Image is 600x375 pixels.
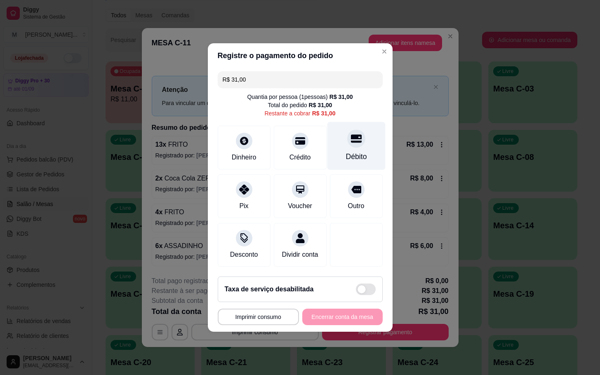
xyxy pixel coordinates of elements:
[232,152,256,162] div: Dinheiro
[223,71,378,88] input: Ex.: hambúrguer de cordeiro
[309,101,332,109] div: R$ 31,00
[208,43,393,68] header: Registre o pagamento do pedido
[329,93,353,101] div: R$ 31,00
[378,45,391,58] button: Close
[225,284,314,294] h2: Taxa de serviço desabilitada
[239,201,248,211] div: Pix
[346,151,367,162] div: Débito
[348,201,364,211] div: Outro
[218,309,299,325] button: Imprimir consumo
[289,152,311,162] div: Crédito
[268,101,332,109] div: Total do pedido
[264,109,335,117] div: Restante a cobrar
[247,93,353,101] div: Quantia por pessoa ( 1 pessoas)
[312,109,336,117] div: R$ 31,00
[230,250,258,260] div: Desconto
[282,250,318,260] div: Dividir conta
[288,201,312,211] div: Voucher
